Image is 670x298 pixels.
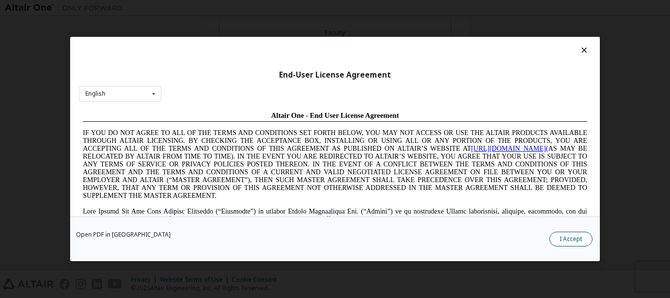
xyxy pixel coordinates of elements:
a: [URL][DOMAIN_NAME] [392,37,467,45]
a: Open PDF in [GEOGRAPHIC_DATA] [76,232,171,238]
div: English [85,91,105,97]
button: I Accept [549,232,593,246]
span: Altair One - End User License Agreement [192,4,320,12]
span: IF YOU DO NOT AGREE TO ALL OF THE TERMS AND CONDITIONS SET FORTH BELOW, YOU MAY NOT ACCESS OR USE... [4,22,508,92]
span: Lore Ipsumd Sit Ame Cons Adipisc Elitseddo (“Eiusmodte”) in utlabor Etdolo Magnaaliqua Eni. (“Adm... [4,100,508,170]
div: End-User License Agreement [79,70,591,80]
